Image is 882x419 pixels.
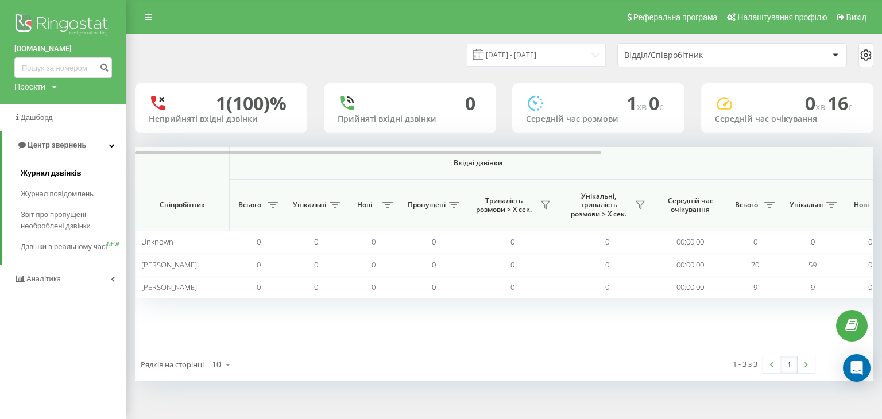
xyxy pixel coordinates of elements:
[868,259,872,270] span: 0
[737,13,827,22] span: Налаштування профілю
[260,158,696,168] span: Вхідні дзвінки
[465,92,475,114] div: 0
[637,100,649,113] span: хв
[633,13,718,22] span: Реферальна програма
[805,91,827,115] span: 0
[21,204,126,236] a: Звіт про пропущені необроблені дзвінки
[655,231,726,253] td: 00:00:00
[372,236,376,247] span: 0
[843,354,871,382] div: Open Intercom Messenger
[753,236,757,247] span: 0
[141,236,173,247] span: Unknown
[216,92,287,114] div: 1 (100)%
[338,114,482,124] div: Прийняті вхідні дзвінки
[471,196,537,214] span: Тривалість розмови > Х сек.
[257,282,261,292] span: 0
[566,192,632,219] span: Унікальні, тривалість розмови > Х сек.
[314,236,318,247] span: 0
[432,236,436,247] span: 0
[293,200,326,209] span: Унікальні
[314,282,318,292] span: 0
[510,259,514,270] span: 0
[733,358,757,370] div: 1 - 3 з 3
[432,282,436,292] span: 0
[21,184,126,204] a: Журнал повідомлень
[526,114,671,124] div: Середній час розмови
[827,91,853,115] span: 16
[655,253,726,276] td: 00:00:00
[21,188,94,200] span: Журнал повідомлень
[649,91,664,115] span: 0
[605,236,609,247] span: 0
[145,200,219,209] span: Співробітник
[663,196,717,214] span: Середній час очікування
[235,200,264,209] span: Всього
[510,236,514,247] span: 0
[21,113,53,122] span: Дашборд
[751,259,759,270] span: 70
[14,57,112,78] input: Пошук за номером
[715,114,860,124] div: Середній час очікування
[372,282,376,292] span: 0
[868,282,872,292] span: 0
[408,200,446,209] span: Пропущені
[846,13,866,22] span: Вихід
[790,200,823,209] span: Унікальні
[350,200,379,209] span: Нові
[257,236,261,247] span: 0
[21,241,107,253] span: Дзвінки в реальному часі
[212,359,221,370] div: 10
[605,259,609,270] span: 0
[372,259,376,270] span: 0
[732,200,761,209] span: Всього
[868,236,872,247] span: 0
[780,356,798,373] a: 1
[659,100,664,113] span: c
[848,100,853,113] span: c
[141,259,197,270] span: [PERSON_NAME]
[26,274,61,283] span: Аналiтика
[28,141,86,149] span: Центр звернень
[510,282,514,292] span: 0
[2,131,126,159] a: Центр звернень
[14,11,112,40] img: Ringostat logo
[21,168,82,179] span: Журнал дзвінків
[14,43,112,55] a: [DOMAIN_NAME]
[626,91,649,115] span: 1
[14,81,45,92] div: Проекти
[753,282,757,292] span: 9
[149,114,293,124] div: Неприйняті вхідні дзвінки
[655,276,726,298] td: 00:00:00
[811,236,815,247] span: 0
[624,51,761,60] div: Відділ/Співробітник
[141,282,197,292] span: [PERSON_NAME]
[314,259,318,270] span: 0
[847,200,876,209] span: Нові
[257,259,261,270] span: 0
[605,282,609,292] span: 0
[141,359,204,370] span: Рядків на сторінці
[432,259,436,270] span: 0
[21,163,126,184] a: Журнал дзвінків
[815,100,827,113] span: хв
[811,282,815,292] span: 9
[808,259,817,270] span: 59
[21,209,121,232] span: Звіт про пропущені необроблені дзвінки
[21,236,126,257] a: Дзвінки в реальному часіNEW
